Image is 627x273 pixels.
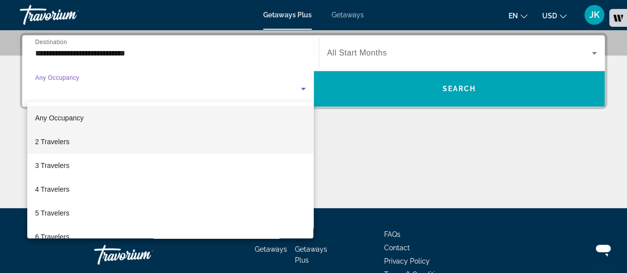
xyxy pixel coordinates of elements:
[35,207,69,219] span: 5 Travelers
[587,233,619,265] iframe: Button to launch messaging window
[35,231,69,243] span: 6 Travelers
[35,136,69,148] span: 2 Travelers
[35,183,69,195] span: 4 Travelers
[35,114,84,122] span: Any Occupancy
[35,160,69,171] span: 3 Travelers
